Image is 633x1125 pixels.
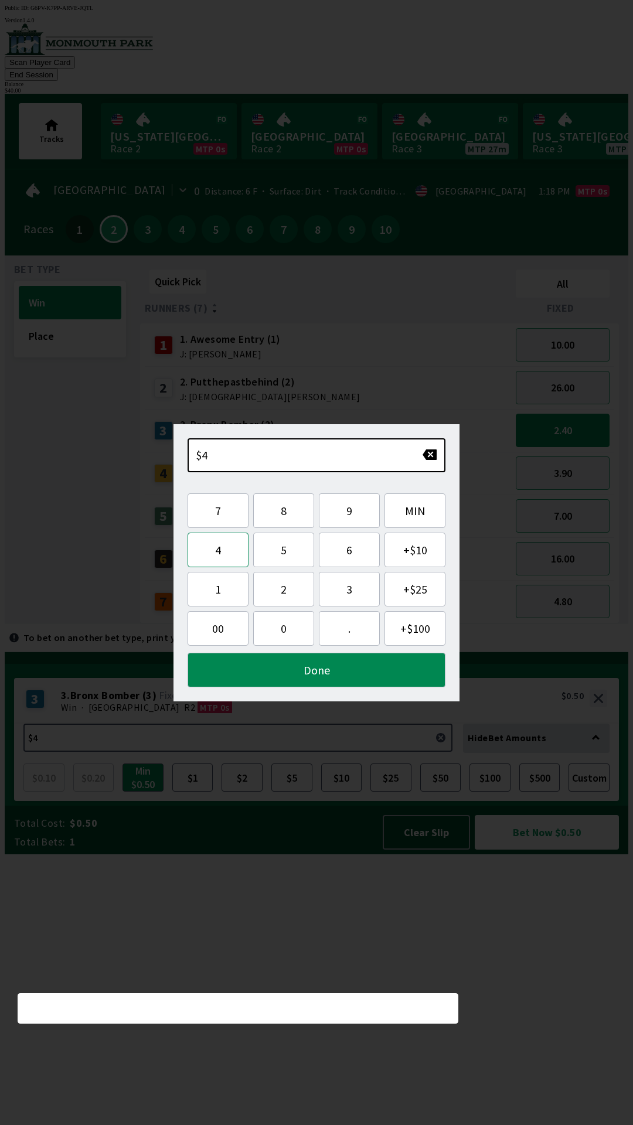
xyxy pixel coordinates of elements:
button: 00 [188,611,249,646]
button: 9 [319,493,380,528]
button: . [319,611,380,646]
span: + $100 [394,621,435,636]
button: 4 [188,533,249,567]
span: 2 [263,582,304,596]
span: 5 [263,543,304,557]
button: 0 [253,611,314,646]
span: $4 [196,448,208,462]
span: 1 [198,582,239,596]
button: 5 [253,533,314,567]
button: +$10 [384,533,445,567]
button: 6 [319,533,380,567]
button: +$25 [384,572,445,606]
button: 3 [319,572,380,606]
span: 8 [263,503,304,518]
span: 3 [329,582,370,596]
button: 8 [253,493,314,528]
span: 0 [263,621,304,636]
button: 2 [253,572,314,606]
span: . [329,621,370,636]
span: 7 [198,503,239,518]
span: + $10 [394,543,435,557]
button: Done [188,653,445,687]
button: 7 [188,493,249,528]
button: MIN [384,493,445,528]
button: +$100 [384,611,445,646]
span: MIN [394,503,435,518]
span: 00 [198,621,239,636]
span: 9 [329,503,370,518]
span: + $25 [394,582,435,596]
span: Done [198,663,435,677]
span: 6 [329,543,370,557]
button: 1 [188,572,249,606]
